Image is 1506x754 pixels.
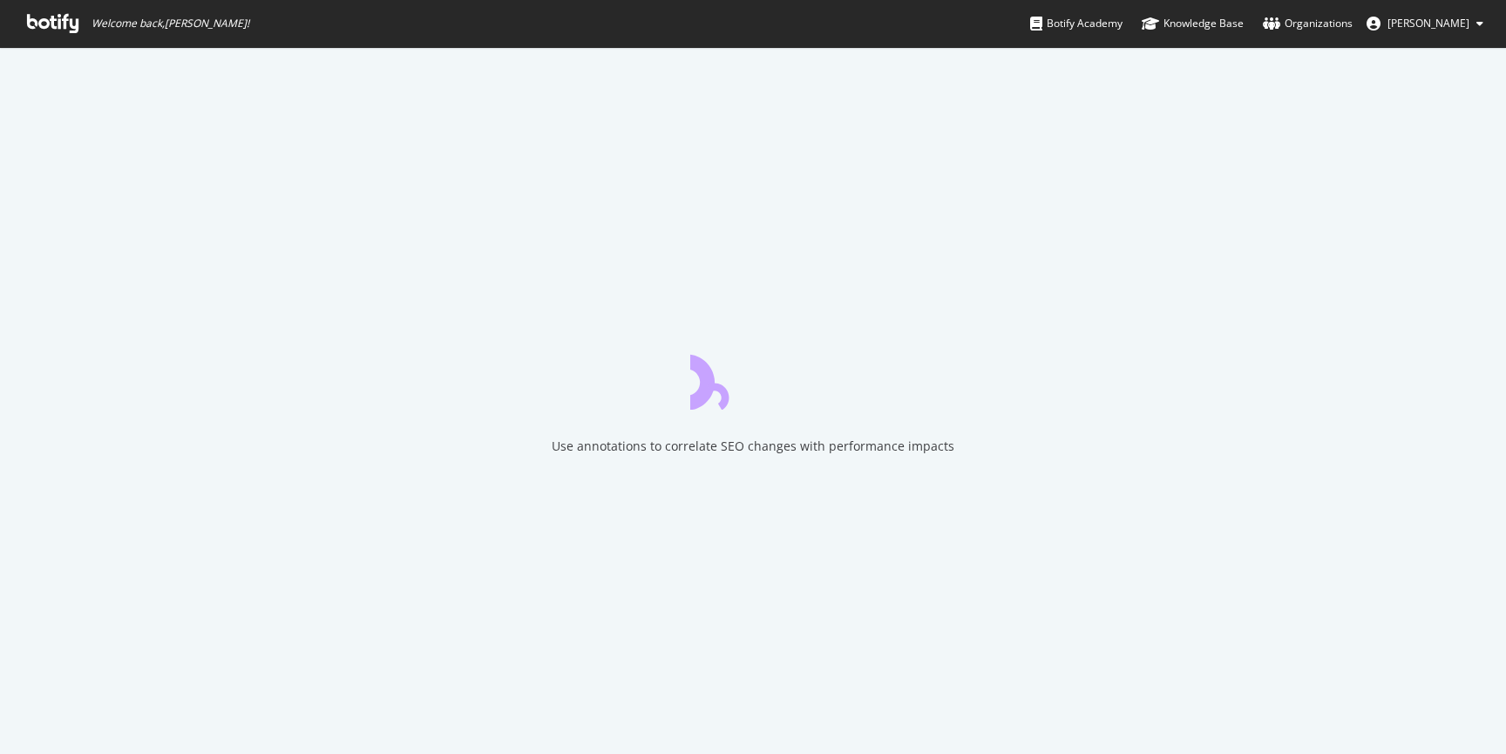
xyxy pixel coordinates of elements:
div: Use annotations to correlate SEO changes with performance impacts [552,438,954,455]
span: Alanna Jennings [1387,16,1469,31]
div: Organizations [1263,15,1353,32]
div: Botify Academy [1030,15,1123,32]
button: [PERSON_NAME] [1353,10,1497,37]
span: Welcome back, [PERSON_NAME] ! [92,17,249,31]
div: animation [690,347,816,410]
div: Knowledge Base [1142,15,1244,32]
